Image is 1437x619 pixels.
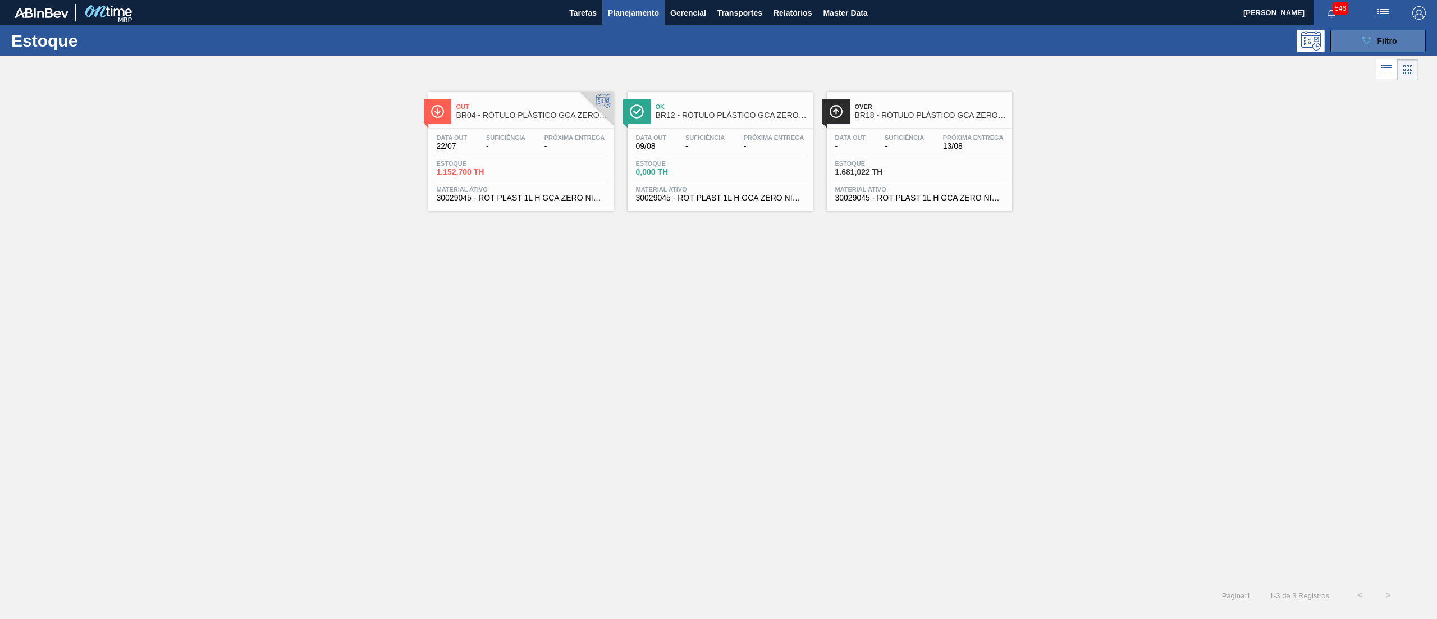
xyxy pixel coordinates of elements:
img: userActions [1376,6,1390,20]
span: Material ativo [437,186,605,193]
span: 30029045 - ROT PLAST 1L H GCA ZERO NIV24 [835,194,1004,202]
img: Ícone [829,104,843,119]
span: - [885,142,924,151]
img: Ícone [431,104,445,119]
span: Master Data [823,6,867,20]
div: Visão em Cards [1397,59,1418,80]
span: Material ativo [636,186,804,193]
span: - [744,142,804,151]
span: - [486,142,525,151]
img: Logout [1412,6,1426,20]
span: Próxima Entrega [544,134,605,141]
button: < [1346,581,1374,609]
span: Relatórios [774,6,812,20]
span: Estoque [437,160,515,167]
span: - [544,142,605,151]
button: > [1374,581,1402,609]
span: 09/08 [636,142,667,151]
button: Filtro [1330,30,1426,52]
span: 1.152,700 TH [437,168,515,176]
span: 0,000 TH [636,168,715,176]
span: Estoque [835,160,914,167]
a: ÍconeOutBR04 - RÓTULO PLÁSTICO GCA ZERO 1L HData out22/07Suficiência-Próxima Entrega-Estoque1.152... [420,83,619,211]
span: Out [456,103,608,110]
span: Transportes [717,6,762,20]
img: Ícone [630,104,644,119]
span: Suficiência [486,134,525,141]
span: Página : 1 [1222,591,1251,600]
img: TNhmsLtSVTkK8tSr43FrP2fwEKptu5GPRR3wAAAABJRU5ErkJggg== [15,8,68,18]
span: Over [855,103,1006,110]
h1: Estoque [11,34,186,47]
span: Tarefas [569,6,597,20]
span: Estoque [636,160,715,167]
span: 22/07 [437,142,468,151]
span: Ok [656,103,807,110]
span: BR04 - RÓTULO PLÁSTICO GCA ZERO 1L H [456,111,608,120]
span: 1 - 3 de 3 Registros [1267,591,1329,600]
span: 30029045 - ROT PLAST 1L H GCA ZERO NIV24 [636,194,804,202]
span: 30029045 - ROT PLAST 1L H GCA ZERO NIV24 [437,194,605,202]
span: 1.681,022 TH [835,168,914,176]
span: Planejamento [608,6,659,20]
span: Material ativo [835,186,1004,193]
button: Notificações [1314,5,1349,21]
span: 13/08 [943,142,1004,151]
span: Filtro [1377,37,1397,45]
div: Visão em Lista [1376,59,1397,80]
span: Data out [636,134,667,141]
span: - [685,142,725,151]
span: Suficiência [685,134,725,141]
span: Suficiência [885,134,924,141]
span: Gerencial [670,6,706,20]
span: 546 [1333,2,1348,15]
span: Data out [835,134,866,141]
span: BR12 - RÓTULO PLÁSTICO GCA ZERO 1L H [656,111,807,120]
span: - [835,142,866,151]
span: Próxima Entrega [744,134,804,141]
span: Data out [437,134,468,141]
a: ÍconeOkBR12 - RÓTULO PLÁSTICO GCA ZERO 1L HData out09/08Suficiência-Próxima Entrega-Estoque0,000 ... [619,83,818,211]
span: BR18 - RÓTULO PLÁSTICO GCA ZERO 1L H [855,111,1006,120]
span: Próxima Entrega [943,134,1004,141]
div: Pogramando: nenhum usuário selecionado [1297,30,1325,52]
a: ÍconeOverBR18 - RÓTULO PLÁSTICO GCA ZERO 1L HData out-Suficiência-Próxima Entrega13/08Estoque1.68... [818,83,1018,211]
